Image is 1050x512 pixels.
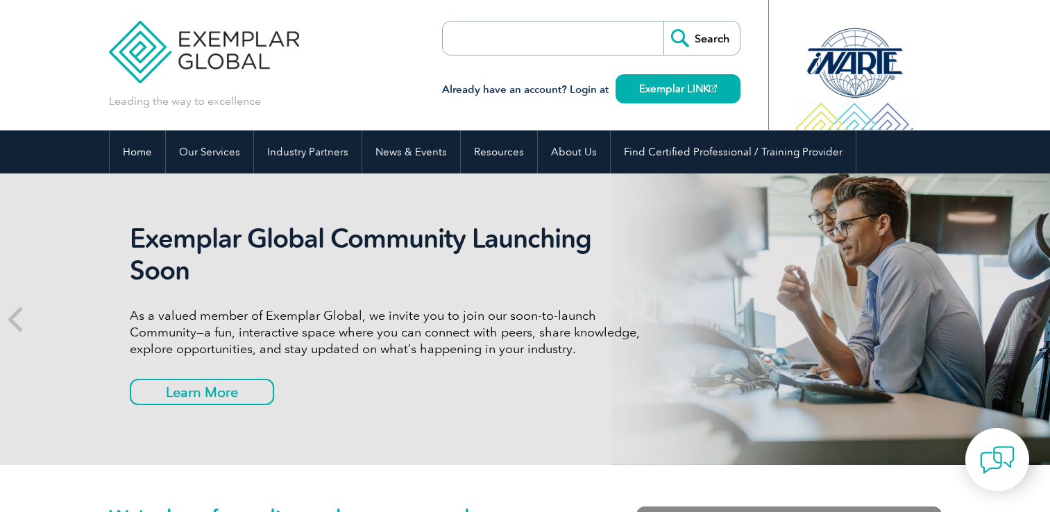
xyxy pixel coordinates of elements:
p: As a valued member of Exemplar Global, we invite you to join our soon-to-launch Community—a fun, ... [130,307,650,357]
img: contact-chat.png [980,443,1015,477]
img: open_square.png [709,85,717,92]
a: Learn More [130,379,274,405]
a: Our Services [166,130,253,173]
h3: Already have an account? Login at [442,81,740,99]
a: Resources [461,130,537,173]
a: Home [110,130,165,173]
input: Search [663,22,740,55]
a: News & Events [362,130,460,173]
a: Exemplar LINK [616,74,740,103]
a: Industry Partners [254,130,362,173]
a: About Us [538,130,610,173]
a: Find Certified Professional / Training Provider [611,130,856,173]
h2: Exemplar Global Community Launching Soon [130,223,650,287]
p: Leading the way to excellence [109,94,261,109]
